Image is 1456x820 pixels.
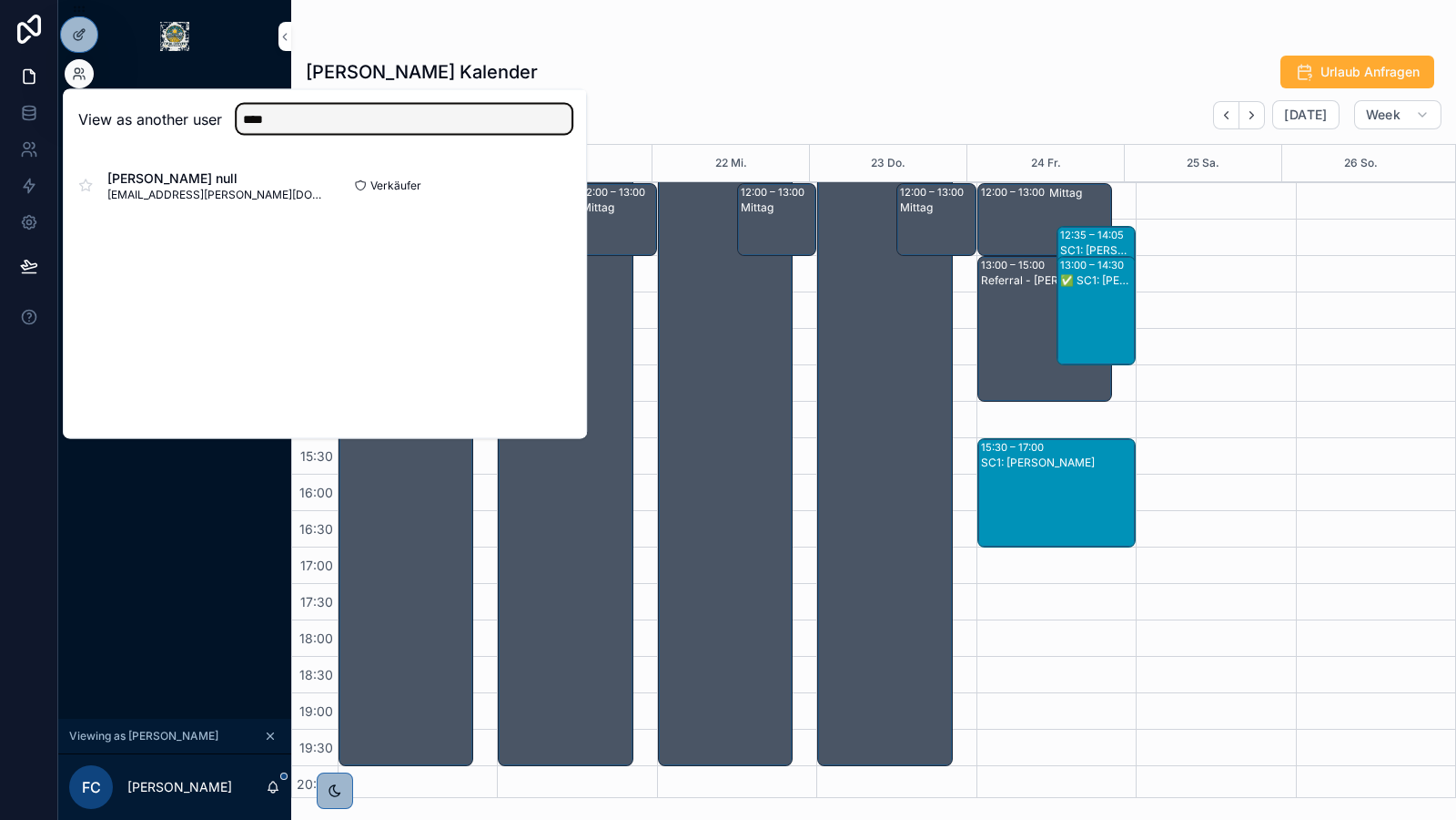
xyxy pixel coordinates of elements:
[160,22,189,51] img: App logo
[897,184,975,255] div: 12:00 – 13:00Mittag
[1320,63,1420,81] span: Urlaub Anfragen
[296,594,338,610] span: 17:30
[981,273,1110,288] div: Referral - [PERSON_NAME]
[78,108,222,130] h2: View as another user
[1057,227,1135,334] div: 12:35 – 14:05SC1: [PERSON_NAME]
[107,188,325,202] span: [EMAIL_ADDRESS][PERSON_NAME][DOMAIN_NAME]
[1366,107,1400,123] span: Week
[1239,101,1265,129] button: Next
[981,185,1049,200] div: 12:00 – 13:00
[295,740,338,755] span: 19:30
[82,776,101,798] span: FC
[127,778,232,796] p: [PERSON_NAME]
[1213,101,1239,129] button: Back
[1060,228,1128,242] div: 12:35 – 14:05
[1187,145,1219,181] button: 25 Sa.
[741,200,814,215] div: Mittag
[1354,100,1441,129] button: Week
[107,169,325,188] span: [PERSON_NAME] null
[981,456,1134,470] div: SC1: [PERSON_NAME]
[58,73,291,434] div: scrollable content
[295,703,338,719] span: 19:00
[1284,107,1327,123] span: [DATE]
[306,59,538,85] h1: [PERSON_NAME] Kalender
[296,448,338,464] span: 15:30
[978,184,1111,255] div: 12:00 – 13:00Mittag
[295,667,338,682] span: 18:30
[1272,100,1339,129] button: [DATE]
[738,184,815,255] div: 12:00 – 13:00Mittag
[370,179,421,193] span: Verkäufer
[981,258,1049,272] div: 13:00 – 15:00
[1060,258,1128,272] div: 13:00 – 14:30
[900,200,974,215] div: Mittag
[296,558,338,573] span: 17:00
[292,776,338,792] span: 20:00
[295,630,338,646] span: 18:00
[1280,56,1434,88] button: Urlaub Anfragen
[1344,145,1378,181] button: 26 So.
[900,185,968,200] div: 12:00 – 13:00
[871,145,905,181] button: 23 Do.
[1049,186,1110,200] div: Mittag
[741,185,809,200] div: 12:00 – 13:00
[69,86,280,118] a: Monatliche Performance
[715,145,747,181] button: 22 Mi.
[978,257,1111,401] div: 13:00 – 15:00Referral - [PERSON_NAME]
[581,200,655,215] div: Mittag
[295,521,338,537] span: 16:30
[69,729,218,743] span: Viewing as [PERSON_NAME]
[579,184,656,255] div: 12:00 – 13:00Mittag
[1057,257,1135,364] div: 13:00 – 14:30✅ SC1: [PERSON_NAME]
[1060,243,1134,258] div: SC1: [PERSON_NAME]
[978,439,1135,547] div: 15:30 – 17:00SC1: [PERSON_NAME]
[981,440,1048,455] div: 15:30 – 17:00
[1031,145,1061,181] button: 24 Fr.
[581,185,650,200] div: 12:00 – 13:00
[295,485,338,500] span: 16:00
[1060,273,1134,288] div: ✅ SC1: [PERSON_NAME]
